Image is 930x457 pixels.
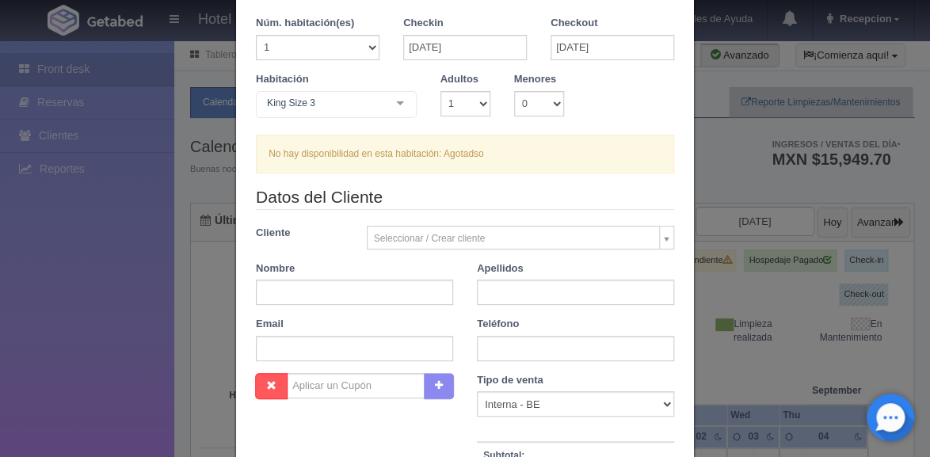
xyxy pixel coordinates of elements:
[551,35,674,60] input: DD-MM-AAAA
[256,261,295,276] label: Nombre
[477,261,524,276] label: Apellidos
[440,72,478,87] label: Adultos
[256,185,674,210] legend: Datos del Cliente
[403,16,444,31] label: Checkin
[551,16,597,31] label: Checkout
[374,227,654,250] span: Seleccionar / Crear cliente
[256,72,308,87] label: Habitación
[403,35,527,60] input: DD-MM-AAAA
[477,317,519,332] label: Teléfono
[367,226,675,249] a: Seleccionar / Crear cliente
[256,135,674,173] div: No hay disponibilidad en esta habitación: Agotadso
[477,373,543,388] label: Tipo de venta
[256,317,284,332] label: Email
[263,95,384,111] span: King Size 3
[256,16,354,31] label: Núm. habitación(es)
[244,226,355,241] label: Cliente
[514,72,556,87] label: Menores
[287,373,425,398] input: Aplicar un Cupón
